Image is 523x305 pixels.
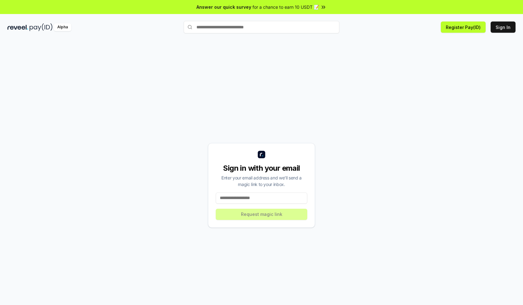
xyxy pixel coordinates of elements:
button: Sign In [491,21,516,33]
img: reveel_dark [7,23,28,31]
div: Enter your email address and we’ll send a magic link to your inbox. [216,174,307,188]
div: Sign in with your email [216,163,307,173]
span: Answer our quick survey [196,4,251,10]
span: for a chance to earn 10 USDT 📝 [252,4,319,10]
img: logo_small [258,151,265,158]
img: pay_id [30,23,53,31]
button: Register Pay(ID) [441,21,486,33]
div: Alpha [54,23,71,31]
